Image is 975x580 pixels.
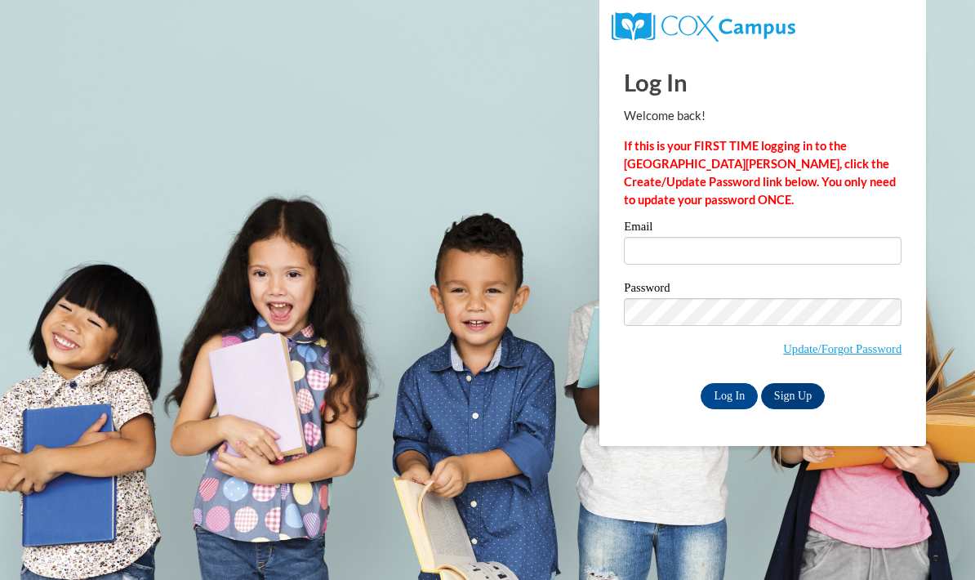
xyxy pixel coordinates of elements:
[612,12,795,42] img: COX Campus
[624,107,902,125] p: Welcome back!
[624,65,902,99] h1: Log In
[624,139,896,207] strong: If this is your FIRST TIME logging in to the [GEOGRAPHIC_DATA][PERSON_NAME], click the Create/Upd...
[910,515,962,567] iframe: Button to launch messaging window
[783,342,902,355] a: Update/Forgot Password
[761,383,825,409] a: Sign Up
[624,221,902,237] label: Email
[701,383,758,409] input: Log In
[624,282,902,298] label: Password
